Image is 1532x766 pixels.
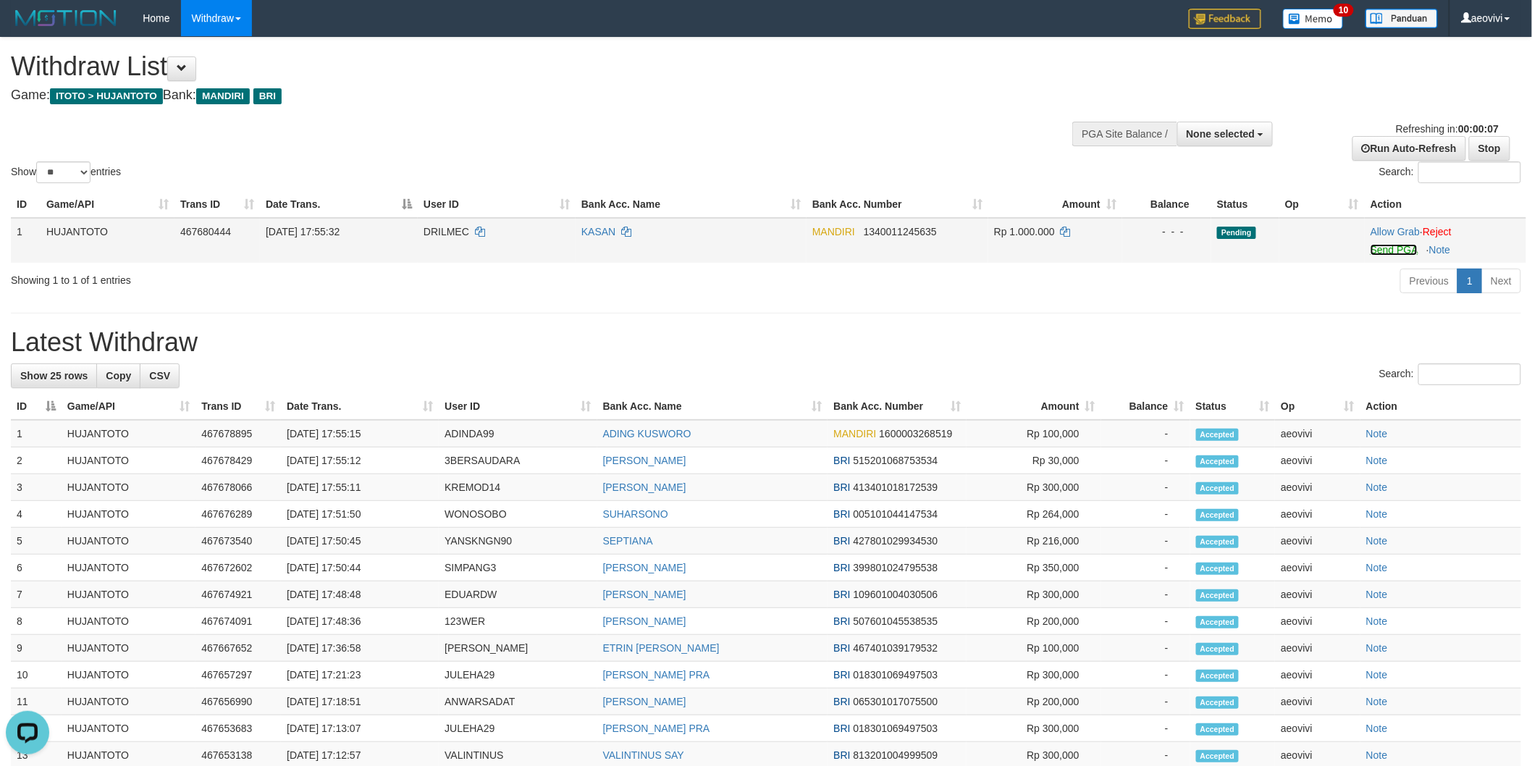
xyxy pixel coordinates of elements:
[195,501,281,528] td: 467676289
[266,226,340,237] span: [DATE] 17:55:32
[1371,244,1418,256] a: Send PGA
[62,447,195,474] td: HUJANTOTO
[11,447,62,474] td: 2
[424,226,469,237] span: DRILMEC
[1196,455,1240,468] span: Accepted
[1101,393,1190,420] th: Balance: activate to sort column ascending
[195,662,281,689] td: 467657297
[149,370,170,382] span: CSV
[854,455,938,466] span: Copy 515201068753534 to clipboard
[62,608,195,635] td: HUJANTOTO
[1279,191,1365,218] th: Op: activate to sort column ascending
[1196,723,1240,736] span: Accepted
[833,589,850,600] span: BRI
[1360,393,1521,420] th: Action
[1187,128,1255,140] span: None selected
[1196,696,1240,709] span: Accepted
[281,689,439,715] td: [DATE] 17:18:51
[833,696,850,707] span: BRI
[62,501,195,528] td: HUJANTOTO
[1365,218,1526,263] td: ·
[1283,9,1344,29] img: Button%20Memo.svg
[1379,363,1521,385] label: Search:
[62,555,195,581] td: HUJANTOTO
[1366,749,1388,761] a: Note
[833,723,850,734] span: BRI
[833,535,850,547] span: BRI
[1366,508,1388,520] a: Note
[603,642,720,654] a: ETRIN [PERSON_NAME]
[439,447,597,474] td: 3BERSAUDARA
[1418,363,1521,385] input: Search:
[195,581,281,608] td: 467674921
[195,393,281,420] th: Trans ID: activate to sort column ascending
[439,715,597,742] td: JULEHA29
[11,161,121,183] label: Show entries
[1481,269,1521,293] a: Next
[603,428,691,439] a: ADING KUSWORO
[1458,123,1499,135] strong: 00:00:07
[576,191,807,218] th: Bank Acc. Name: activate to sort column ascending
[1366,642,1388,654] a: Note
[1366,455,1388,466] a: Note
[833,508,850,520] span: BRI
[1196,563,1240,575] span: Accepted
[11,581,62,608] td: 7
[1275,689,1360,715] td: aeovivi
[854,669,938,681] span: Copy 018301069497503 to clipboard
[281,715,439,742] td: [DATE] 17:13:07
[1366,589,1388,600] a: Note
[581,226,615,237] a: KASAN
[967,501,1101,528] td: Rp 264,000
[833,428,876,439] span: MANDIRI
[1217,227,1256,239] span: Pending
[854,562,938,573] span: Copy 399801024795538 to clipboard
[195,420,281,447] td: 467678895
[603,535,653,547] a: SEPTIANA
[1275,420,1360,447] td: aeovivi
[1275,501,1360,528] td: aeovivi
[967,555,1101,581] td: Rp 350,000
[828,393,967,420] th: Bank Acc. Number: activate to sort column ascending
[195,689,281,715] td: 467656990
[833,615,850,627] span: BRI
[50,88,163,104] span: ITOTO > HUJANTOTO
[1196,750,1240,762] span: Accepted
[41,218,174,263] td: HUJANTOTO
[62,420,195,447] td: HUJANTOTO
[1101,689,1190,715] td: -
[195,474,281,501] td: 467678066
[967,715,1101,742] td: Rp 300,000
[439,635,597,662] td: [PERSON_NAME]
[96,363,140,388] a: Copy
[20,370,88,382] span: Show 25 rows
[833,562,850,573] span: BRI
[6,6,49,49] button: Open LiveChat chat widget
[1196,429,1240,441] span: Accepted
[967,393,1101,420] th: Amount: activate to sort column ascending
[281,420,439,447] td: [DATE] 17:55:15
[439,555,597,581] td: SIMPANG3
[1275,608,1360,635] td: aeovivi
[11,474,62,501] td: 3
[1418,161,1521,183] input: Search:
[195,608,281,635] td: 467674091
[11,635,62,662] td: 9
[281,635,439,662] td: [DATE] 17:36:58
[140,363,180,388] a: CSV
[854,508,938,520] span: Copy 005101044147534 to clipboard
[180,226,231,237] span: 467680444
[1190,393,1276,420] th: Status: activate to sort column ascending
[62,581,195,608] td: HUJANTOTO
[106,370,131,382] span: Copy
[11,267,628,287] div: Showing 1 to 1 of 1 entries
[1275,715,1360,742] td: aeovivi
[1366,723,1388,734] a: Note
[281,662,439,689] td: [DATE] 17:21:23
[195,635,281,662] td: 467667652
[253,88,282,104] span: BRI
[1365,9,1438,28] img: panduan.png
[439,581,597,608] td: EDUARDW
[439,662,597,689] td: JULEHA29
[812,226,855,237] span: MANDIRI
